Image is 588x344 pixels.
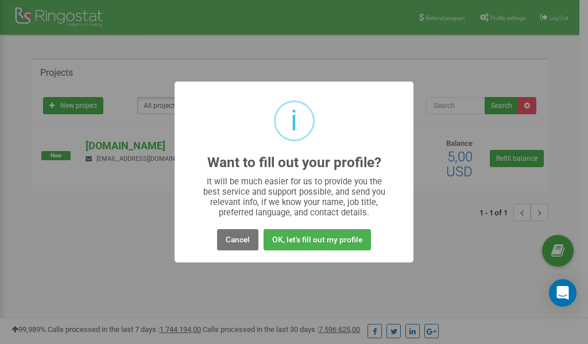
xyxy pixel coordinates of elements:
[291,102,297,140] div: i
[198,176,391,218] div: It will be much easier for us to provide you the best service and support possible, and send you ...
[207,155,381,171] h2: Want to fill out your profile?
[264,229,371,250] button: OK, let's fill out my profile
[217,229,258,250] button: Cancel
[549,279,577,307] div: Open Intercom Messenger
